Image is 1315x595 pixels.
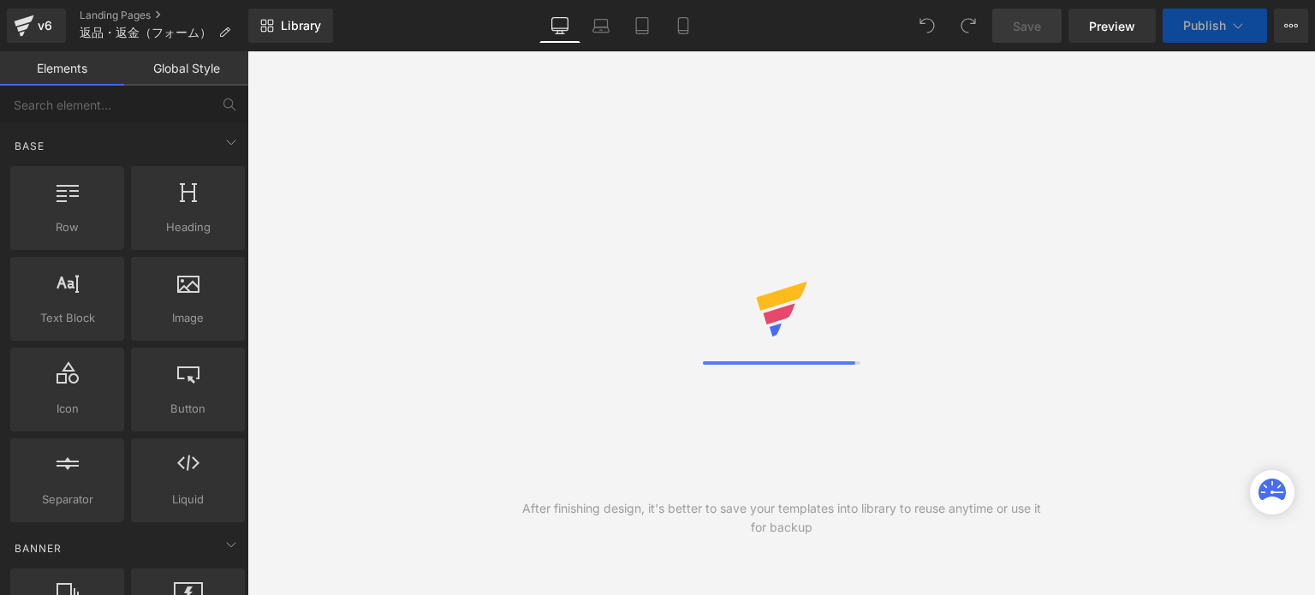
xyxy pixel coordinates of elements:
a: Laptop [580,9,622,43]
span: Banner [13,540,63,556]
span: Liquid [136,491,240,509]
button: Publish [1163,9,1267,43]
a: Tablet [622,9,663,43]
a: Desktop [539,9,580,43]
span: Library [281,18,321,33]
span: Row [15,218,119,236]
span: Save [1013,17,1041,35]
span: Button [136,400,240,418]
a: Mobile [663,9,704,43]
span: Preview [1089,17,1135,35]
a: Landing Pages [80,9,248,22]
button: More [1274,9,1308,43]
a: Global Style [124,51,248,86]
span: Icon [15,400,119,418]
span: 返品・返金（フォーム） [80,26,211,39]
span: Text Block [15,309,119,327]
span: Publish [1183,19,1226,33]
span: Heading [136,218,240,236]
div: After finishing design, it's better to save your templates into library to reuse anytime or use i... [515,499,1049,537]
a: v6 [7,9,66,43]
div: v6 [34,15,56,37]
a: Preview [1068,9,1156,43]
span: Separator [15,491,119,509]
button: Redo [951,9,985,43]
a: New Library [248,9,333,43]
span: Image [136,309,240,327]
button: Undo [910,9,944,43]
span: Base [13,138,46,154]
